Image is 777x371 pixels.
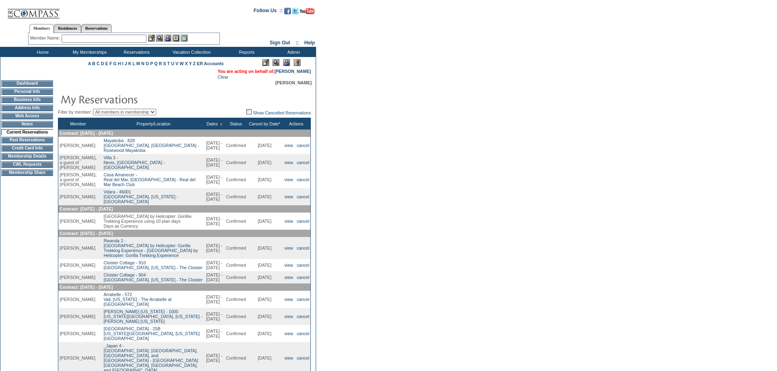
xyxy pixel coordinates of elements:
[159,47,222,57] td: Vacation Collection
[104,155,165,170] a: Villa 3 -Nevis, [GEOGRAPHIC_DATA] - [GEOGRAPHIC_DATA]
[112,47,159,57] td: Reservations
[105,61,108,66] a: E
[1,105,53,111] td: Address Info
[1,153,53,160] td: Membership Details
[225,308,247,325] td: Confirmed
[284,219,293,224] a: view
[205,271,225,283] td: [DATE] - [DATE]
[247,237,282,259] td: [DATE]
[225,213,247,230] td: Confirmed
[128,61,131,66] a: K
[225,237,247,259] td: Confirmed
[284,275,293,280] a: view
[294,59,301,66] img: Log Concern/Member Elevation
[205,291,225,308] td: [DATE] - [DATE]
[217,69,311,74] span: You are acting on behalf of:
[104,326,200,341] a: [GEOGRAPHIC_DATA] - 25B[US_STATE][GEOGRAPHIC_DATA], [US_STATE][GEOGRAPHIC_DATA]
[247,291,282,308] td: [DATE]
[284,331,293,336] a: view
[225,188,247,205] td: Confirmed
[60,91,224,107] img: pgTtlMyReservations.gif
[181,35,188,42] img: b_calculator.gif
[146,61,149,66] a: O
[1,129,53,135] td: Current Reservations
[1,121,53,127] td: Notes
[300,10,314,15] a: Subscribe to our YouTube Channel
[179,61,184,66] a: W
[92,61,95,66] a: B
[104,292,172,307] a: Arrabelle - 572Vail, [US_STATE] - The Arrabelle at [GEOGRAPHIC_DATA]
[29,24,54,33] a: Members
[197,61,224,66] a: ER Accounts
[18,47,65,57] td: Home
[1,88,53,95] td: Personal Info
[222,47,269,57] td: Reports
[247,325,282,342] td: [DATE]
[118,61,121,66] a: H
[104,172,195,187] a: Casa Amanecer -Real del Mar, [GEOGRAPHIC_DATA] - Real del Mar Beach Club
[1,161,53,168] td: CWL Requests
[164,35,171,42] img: Impersonate
[60,206,113,211] span: Contract: [DATE] - [DATE]
[284,263,293,268] a: view
[297,297,310,302] a: cancel
[297,194,310,199] a: cancel
[58,259,98,271] td: [PERSON_NAME]
[206,121,218,126] a: Dates
[1,80,53,87] td: Dashboard
[193,61,196,66] a: Z
[225,154,247,171] td: Confirmed
[58,291,98,308] td: [PERSON_NAME]
[297,314,310,319] a: cancel
[104,189,178,204] a: Vdara - 46001[GEOGRAPHIC_DATA], [US_STATE] - [GEOGRAPHIC_DATA]
[58,188,98,205] td: [PERSON_NAME]
[225,271,247,283] td: Confirmed
[254,7,283,17] td: Follow Us ::
[225,137,247,154] td: Confirmed
[284,356,293,360] a: view
[97,61,100,66] a: C
[225,259,247,271] td: Confirmed
[1,169,53,176] td: Membership Share
[81,24,112,33] a: Reservations
[262,59,269,66] img: Edit Mode
[292,10,299,15] a: Follow us on Twitter
[284,177,293,182] a: view
[247,137,282,154] td: [DATE]
[225,171,247,188] td: Confirmed
[104,260,203,270] a: Cloister Cottage - 910[GEOGRAPHIC_DATA], [US_STATE] - The Cloister
[297,219,310,224] a: cancel
[159,61,162,66] a: R
[1,137,53,143] td: Past Reservations
[58,237,98,259] td: [PERSON_NAME]
[272,59,279,66] img: View Mode
[297,263,310,268] a: cancel
[205,213,225,230] td: [DATE] - [DATE]
[269,47,316,57] td: Admin
[150,61,153,66] a: P
[58,137,98,154] td: [PERSON_NAME]
[284,194,293,199] a: view
[283,59,290,66] img: Impersonate
[65,47,112,57] td: My Memberships
[154,61,157,66] a: Q
[284,314,293,319] a: view
[171,61,175,66] a: U
[104,309,202,324] a: [PERSON_NAME] [US_STATE] - 1000[US_STATE][GEOGRAPHIC_DATA], [US_STATE] - [PERSON_NAME] [US_STATE]
[205,137,225,154] td: [DATE] - [DATE]
[218,123,223,126] img: Ascending
[247,171,282,188] td: [DATE]
[275,80,312,85] span: [PERSON_NAME]
[156,35,163,42] img: View
[304,40,315,46] a: Help
[101,61,104,66] a: D
[205,154,225,171] td: [DATE] - [DATE]
[297,356,310,360] a: cancel
[205,171,225,188] td: [DATE] - [DATE]
[58,271,98,283] td: [PERSON_NAME]
[270,40,290,46] a: Sign Out
[70,121,86,126] a: Member
[284,143,293,148] a: view
[300,8,314,14] img: Subscribe to our YouTube Channel
[141,61,144,66] a: N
